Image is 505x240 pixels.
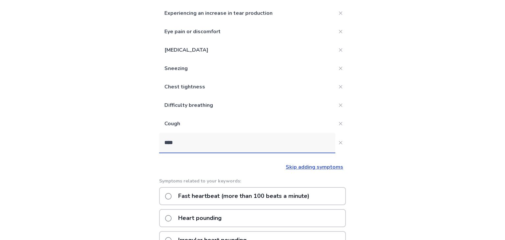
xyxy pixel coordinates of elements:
button: Close [335,26,346,37]
p: Symptoms related to your keywords: [159,178,346,184]
p: Heart pounding [174,210,226,227]
button: Close [335,82,346,92]
button: Close [335,100,346,110]
button: Close [335,137,346,148]
button: Close [335,45,346,55]
p: Sneezing [159,59,335,78]
p: Chest tightness [159,78,335,96]
input: Close [159,133,335,153]
p: Eye pain or discomfort [159,22,335,41]
button: Close [335,8,346,18]
a: Skip adding symptoms [286,163,343,171]
p: Difficulty breathing [159,96,335,114]
button: Close [335,118,346,129]
p: Fast heartbeat (more than 100 beats a minute) [174,188,313,204]
button: Close [335,63,346,74]
p: Cough [159,114,335,133]
p: [MEDICAL_DATA] [159,41,335,59]
p: Experiencing an increase in tear production [159,4,335,22]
